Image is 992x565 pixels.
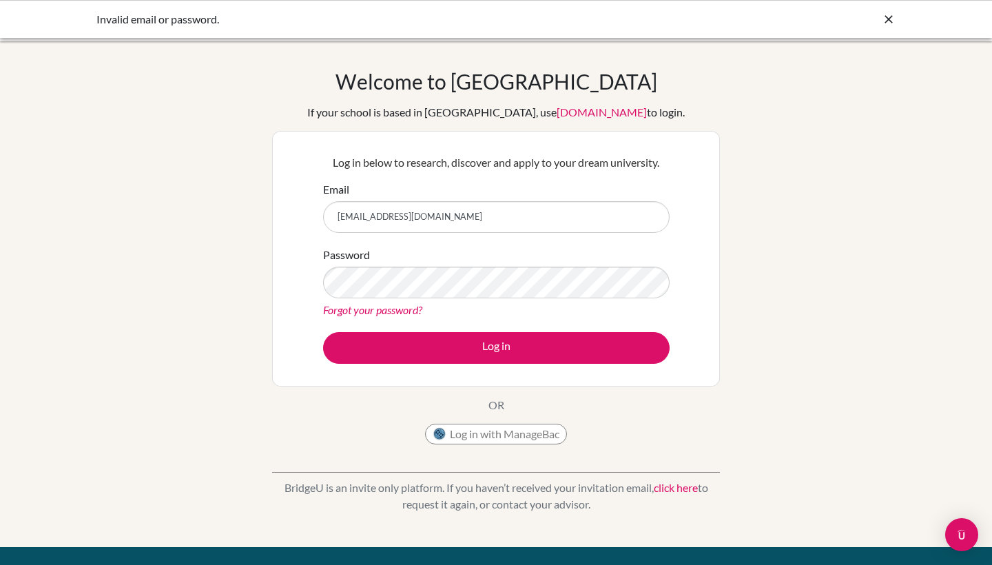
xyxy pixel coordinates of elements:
[335,69,657,94] h1: Welcome to [GEOGRAPHIC_DATA]
[425,424,567,444] button: Log in with ManageBac
[323,332,670,364] button: Log in
[96,11,689,28] div: Invalid email or password.
[323,154,670,171] p: Log in below to research, discover and apply to your dream university.
[488,397,504,413] p: OR
[307,104,685,121] div: If your school is based in [GEOGRAPHIC_DATA], use to login.
[945,518,978,551] div: Open Intercom Messenger
[272,480,720,513] p: BridgeU is an invite only platform. If you haven’t received your invitation email, to request it ...
[323,181,349,198] label: Email
[323,303,422,316] a: Forgot your password?
[557,105,647,119] a: [DOMAIN_NAME]
[323,247,370,263] label: Password
[654,481,698,494] a: click here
